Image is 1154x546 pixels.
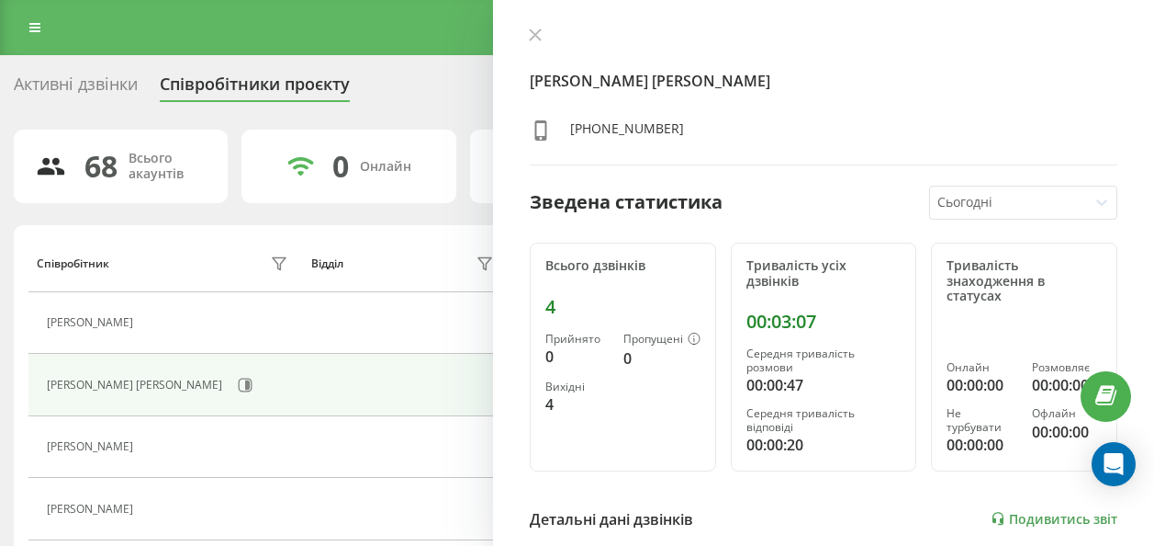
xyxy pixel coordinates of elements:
div: Активні дзвінки [14,74,138,103]
div: Пропущені [623,333,700,347]
div: Середня тривалість відповіді [746,407,902,434]
div: 4 [545,393,609,415]
div: Тривалість знаходження в статусах [947,258,1102,304]
div: Вихідні [545,381,609,393]
div: Прийнято [545,333,609,346]
div: Детальні дані дзвінків [530,508,693,530]
div: 00:00:47 [746,374,902,396]
div: 0 [545,346,609,368]
div: [PERSON_NAME] [PERSON_NAME] [47,379,227,392]
div: 4 [545,296,700,318]
div: 0 [623,347,700,370]
div: 68 [84,149,118,184]
div: 00:00:00 [1032,421,1102,443]
div: 00:00:00 [947,374,1016,396]
div: [PERSON_NAME] [47,503,138,516]
div: 00:00:00 [947,434,1016,456]
div: Всього акаунтів [129,151,206,182]
a: Подивитись звіт [991,511,1117,527]
div: Open Intercom Messenger [1092,442,1136,486]
div: [PERSON_NAME] [47,316,138,329]
div: Офлайн [1032,407,1102,420]
div: Онлайн [947,361,1016,374]
div: Співробітники проєкту [160,74,350,103]
div: Співробітник [37,257,109,270]
div: 0 [332,149,349,184]
div: Тривалість усіх дзвінків [746,258,902,290]
div: 00:00:00 [1032,374,1102,396]
div: Всього дзвінків [545,258,700,274]
div: Не турбувати [947,407,1016,434]
div: Розмовляє [1032,361,1102,374]
div: Середня тривалість розмови [746,347,902,374]
div: Зведена статистика [530,188,723,216]
div: Відділ [311,257,343,270]
div: [PHONE_NUMBER] [570,119,684,146]
h4: [PERSON_NAME] [PERSON_NAME] [530,70,1117,92]
div: 00:00:20 [746,434,902,456]
div: Онлайн [360,159,411,175]
div: 00:03:07 [746,311,902,333]
div: [PERSON_NAME] [47,440,138,453]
